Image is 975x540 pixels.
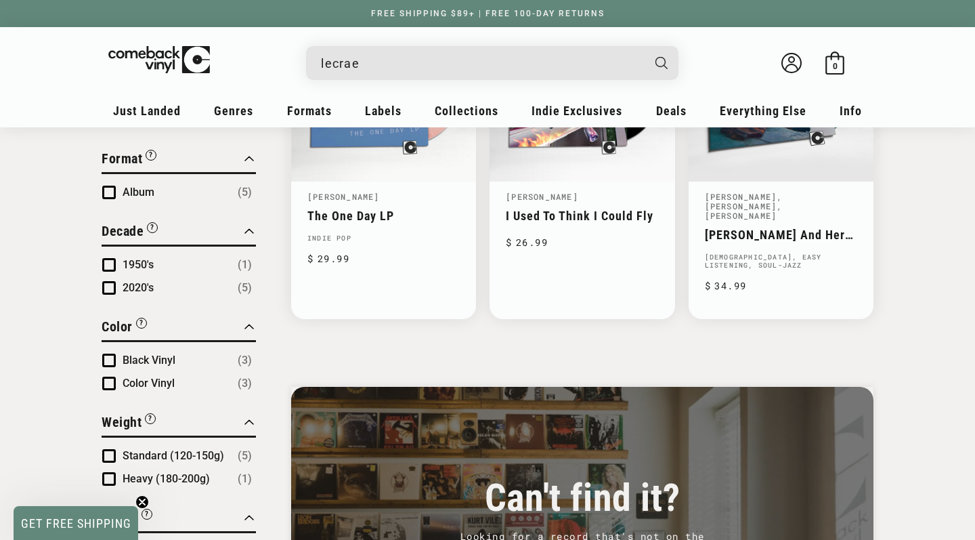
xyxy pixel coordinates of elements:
[123,354,175,367] span: Black Vinyl
[238,352,252,369] span: Number of products: (3)
[238,184,252,201] span: Number of products: (5)
[840,104,862,118] span: Info
[123,449,224,462] span: Standard (120-150g)
[307,191,380,202] a: [PERSON_NAME]
[102,316,147,340] button: Filter by Color
[123,186,154,199] span: Album
[14,506,138,540] div: GET FREE SHIPPINGClose teaser
[506,209,658,223] a: I Used To Think I Could Fly
[123,281,154,294] span: 2020's
[833,61,838,71] span: 0
[238,257,252,273] span: Number of products: (1)
[123,472,210,485] span: Heavy (180-200g)
[102,318,133,335] span: Color
[102,150,142,167] span: Format
[102,507,152,531] button: Filter by Speed
[357,9,618,18] a: FREE SHIPPING $89+ | FREE 100-DAY RETURNS
[214,104,253,118] span: Genres
[644,46,680,80] button: Search
[21,516,131,531] span: GET FREE SHIPPING
[238,448,252,464] span: Number of products: (5)
[102,221,158,245] button: Filter by Decade
[307,209,460,223] a: The One Day LP
[123,258,154,271] span: 1950's
[238,375,252,392] span: Number of products: (3)
[705,191,783,211] a: , [PERSON_NAME]
[287,104,332,118] span: Formats
[102,223,144,239] span: Decade
[705,191,777,202] a: [PERSON_NAME]
[135,495,149,509] button: Close teaser
[325,482,840,514] h3: Can't find it?
[123,377,175,390] span: Color Vinyl
[506,191,578,202] a: [PERSON_NAME]
[306,46,678,80] div: Search
[365,104,402,118] span: Labels
[321,49,642,77] input: When autocomplete results are available use up and down arrows to review and enter to select
[102,148,156,172] button: Filter by Format
[532,104,622,118] span: Indie Exclusives
[102,412,156,436] button: Filter by Weight
[238,280,252,296] span: Number of products: (5)
[113,104,181,118] span: Just Landed
[705,228,857,242] a: [PERSON_NAME] And Her Friends An Intimate Variety Of Vocal Charm
[656,104,687,118] span: Deals
[238,471,252,487] span: Number of products: (1)
[705,201,783,221] a: , [PERSON_NAME]
[102,414,142,430] span: Weight
[435,104,498,118] span: Collections
[720,104,806,118] span: Everything Else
